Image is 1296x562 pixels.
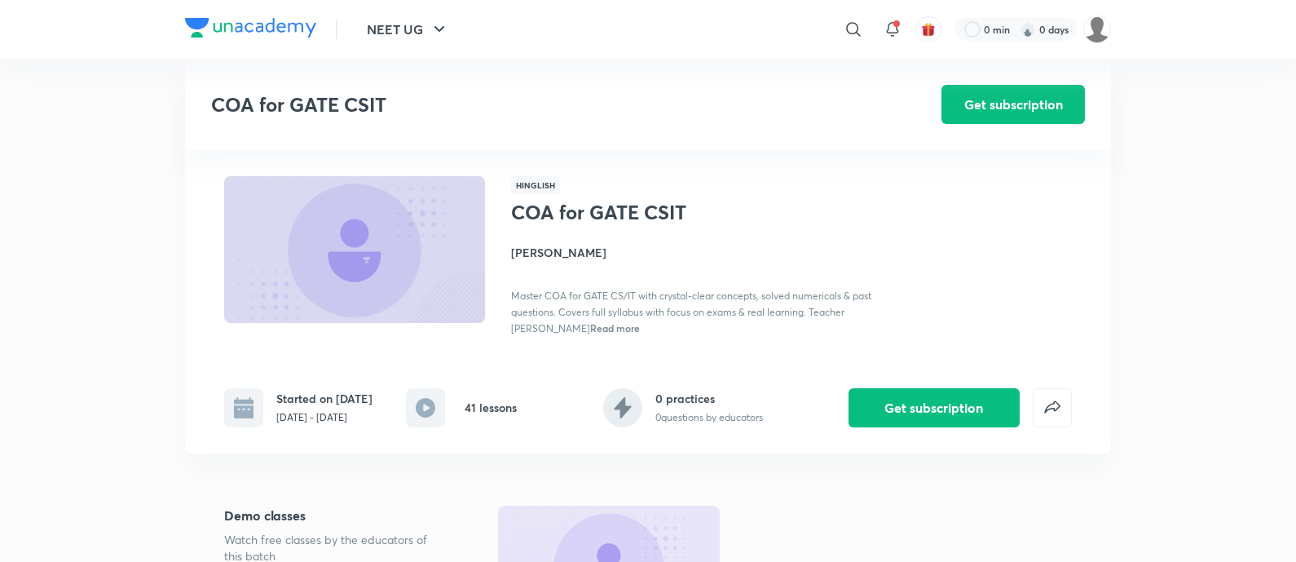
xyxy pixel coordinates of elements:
[849,388,1020,427] button: Get subscription
[941,85,1085,124] button: Get subscription
[511,290,871,334] span: Master COA for GATE CS/IT with crystal-clear concepts, solved numericals & past questions. Covers...
[224,506,446,525] h5: Demo classes
[511,244,876,261] h4: [PERSON_NAME]
[276,410,372,425] p: [DATE] - [DATE]
[276,390,372,407] h6: Started on [DATE]
[655,390,763,407] h6: 0 practices
[465,399,517,416] h6: 41 lessons
[915,16,941,42] button: avatar
[357,13,459,46] button: NEET UG
[211,93,849,117] h3: COA for GATE CSIT
[1020,21,1036,38] img: streak
[590,321,640,334] span: Read more
[1083,15,1111,43] img: Preeti patil
[655,410,763,425] p: 0 questions by educators
[185,18,316,42] a: Company Logo
[222,175,487,325] img: Thumbnail
[511,176,560,194] span: Hinglish
[1033,388,1072,427] button: false
[921,22,936,37] img: avatar
[185,18,316,38] img: Company Logo
[511,201,778,224] h1: COA for GATE CSIT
